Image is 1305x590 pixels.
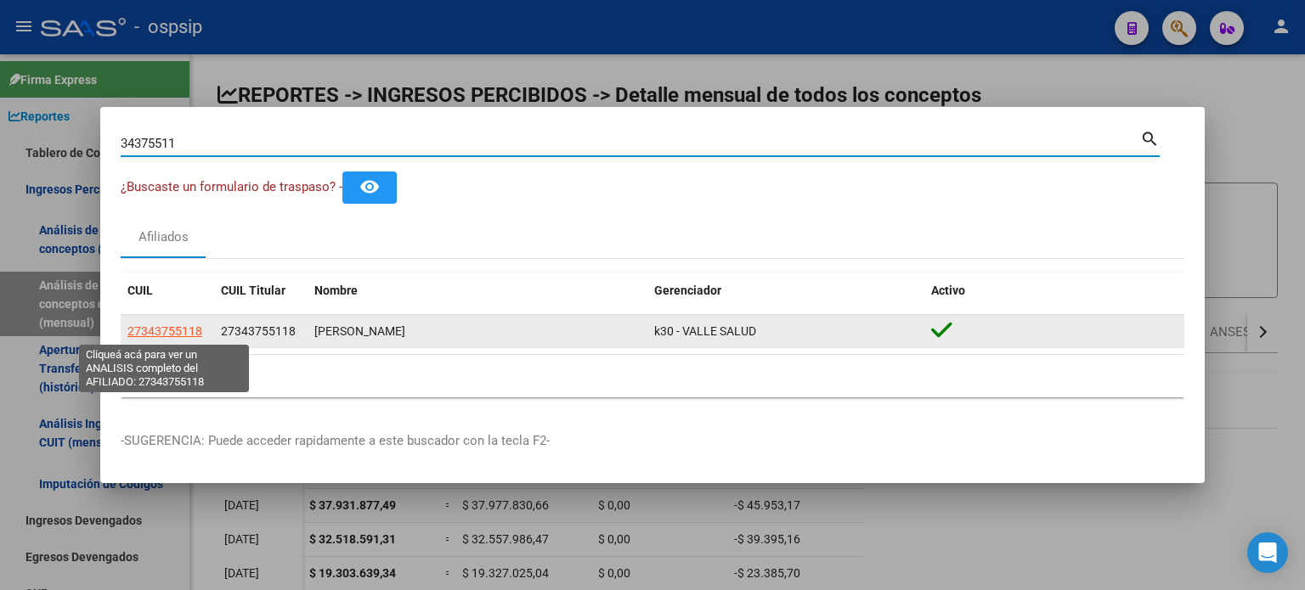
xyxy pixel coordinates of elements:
span: CUIL Titular [221,284,285,297]
div: Open Intercom Messenger [1247,532,1288,573]
span: Activo [931,284,965,297]
div: 1 total [121,355,1184,397]
datatable-header-cell: Activo [924,273,1184,309]
datatable-header-cell: CUIL [121,273,214,309]
mat-icon: search [1140,127,1160,148]
span: Nombre [314,284,358,297]
datatable-header-cell: CUIL Titular [214,273,308,309]
span: k30 - VALLE SALUD [654,324,756,338]
datatable-header-cell: Nombre [308,273,647,309]
div: Afiliados [138,228,189,247]
span: ¿Buscaste un formulario de traspaso? - [121,179,342,194]
datatable-header-cell: Gerenciador [647,273,924,309]
mat-icon: remove_red_eye [359,177,380,197]
div: [PERSON_NAME] [314,322,641,341]
span: CUIL [127,284,153,297]
span: Gerenciador [654,284,721,297]
span: 27343755118 [127,324,202,338]
p: -SUGERENCIA: Puede acceder rapidamente a este buscador con la tecla F2- [121,431,1184,451]
span: 27343755118 [221,324,296,338]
